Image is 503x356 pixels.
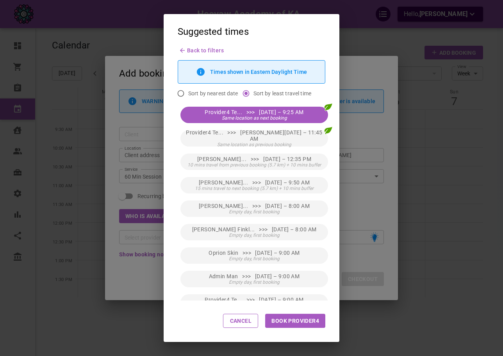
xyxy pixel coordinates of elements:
[188,89,238,97] span: Sort by nearest date
[209,273,300,279] span: Admin Man >>> [DATE] – 9:00 AM
[180,247,328,264] button: Oprion Skin >>> [DATE] – 9:00 AMEmpty day, first booking
[180,294,328,311] button: Provider4 Te... >>> [DATE] – 9:00 AM
[192,226,317,233] span: [PERSON_NAME] Finkl... >>> [DATE] – 8:00 AM
[180,107,328,123] button: Provider4 Te... >>> [DATE] – 9:25 AMSame location as next booking
[199,203,310,209] span: [PERSON_NAME]... >>> [DATE] – 8:00 AM
[205,109,304,115] span: Provider4 Te... >>> [DATE] – 9:25 AM
[180,271,328,287] button: Admin Man >>> [DATE] – 9:00 AMEmpty day, first booking
[197,156,312,162] span: [PERSON_NAME]... >>> [DATE] – 12:35 PM
[265,314,325,328] button: Book Provider4
[223,314,258,328] button: Cancel
[180,177,328,193] button: [PERSON_NAME]... >>> [DATE] – 9:50 AM15 mins travel to next booking (5.7 km) + 10 mins buffer
[205,297,304,303] span: Provider4 Te... >>> [DATE] – 9:00 AM
[217,142,291,147] span: Same location as previous booking
[222,115,287,121] span: Same location as next booking
[229,256,280,261] span: Empty day, first booking
[187,162,321,168] span: 10 mins travel from previous booking (5.7 km) + 10 mins buffer
[178,48,224,53] button: Back to filters
[180,200,328,217] button: [PERSON_NAME]... >>> [DATE] – 8:00 AMEmpty day, first booking
[210,69,307,75] p: Times shown in Eastern Daylight Time
[199,179,310,186] span: [PERSON_NAME]... >>> [DATE] – 9:50 AM
[184,129,325,142] span: Provider4 Te... >>> [PERSON_NAME][DATE] – 11:45 AM
[180,224,328,240] button: [PERSON_NAME] Finkl... >>> [DATE] – 8:00 AMEmpty day, first booking
[229,233,280,238] span: Empty day, first booking
[164,14,339,48] h2: Suggested times
[180,130,328,147] button: Provider4 Te... >>> [PERSON_NAME][DATE] – 11:45 AMSame location as previous booking
[209,250,300,256] span: Oprion Skin >>> [DATE] – 9:00 AM
[229,209,280,215] span: Empty day, first booking
[229,279,280,285] span: Empty day, first booking
[187,47,224,54] span: Back to filters
[195,186,314,191] span: 15 mins travel to next booking (5.7 km) + 10 mins buffer
[180,154,328,170] button: [PERSON_NAME]... >>> [DATE] – 12:35 PM10 mins travel from previous booking (5.7 km) + 10 mins buffer
[253,89,311,97] span: Sort by least travel time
